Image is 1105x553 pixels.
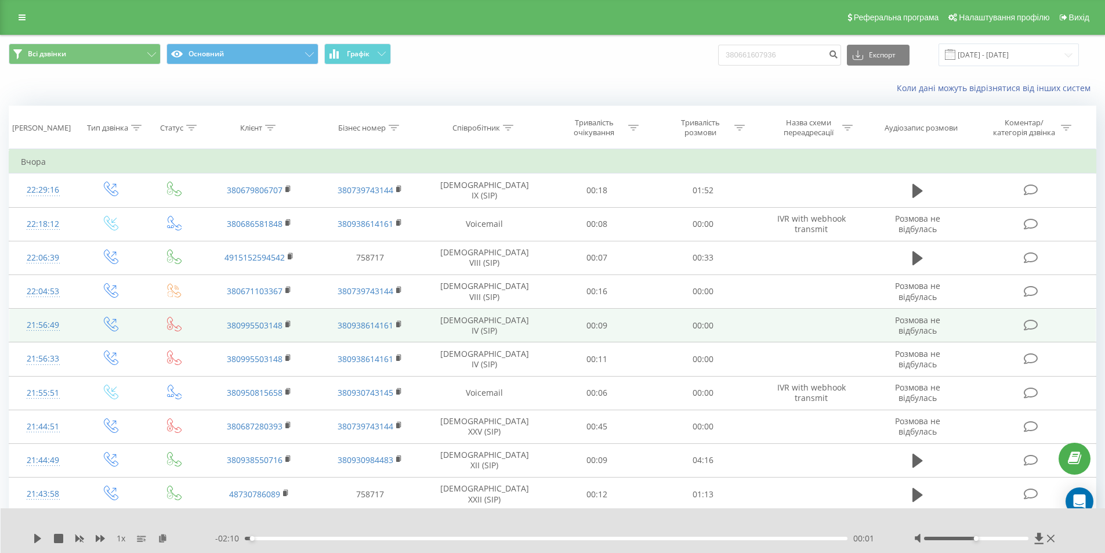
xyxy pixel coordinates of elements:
a: 380938614161 [338,353,393,364]
span: Розмова не відбулась [895,382,940,403]
a: 380995503148 [227,353,282,364]
a: 380739743144 [338,185,393,196]
td: 00:45 [544,410,650,443]
td: [DEMOGRAPHIC_DATA] IV (SIP) [425,342,544,376]
div: 21:44:51 [21,415,66,438]
span: Реферальна програма [854,13,939,22]
div: 21:43:58 [21,483,66,505]
a: 380679806707 [227,185,282,196]
span: 1 x [117,533,125,544]
td: Вчора [9,150,1096,174]
button: Основний [166,44,318,64]
div: 21:44:49 [21,449,66,472]
div: [PERSON_NAME] [12,123,71,133]
div: Accessibility label [974,536,979,541]
td: IVR with webhook transmit [756,207,866,241]
td: [DEMOGRAPHIC_DATA] IV (SIP) [425,309,544,342]
td: 00:07 [544,241,650,274]
div: Аудіозапис розмови [885,123,958,133]
div: Тип дзвінка [87,123,128,133]
a: 380950815658 [227,387,282,398]
div: 22:06:39 [21,247,66,269]
span: Розмова не відбулась [895,280,940,302]
td: [DEMOGRAPHIC_DATA] XXII (SIP) [425,478,544,511]
td: [DEMOGRAPHIC_DATA] VIII (SIP) [425,241,544,274]
button: Всі дзвінки [9,44,161,64]
td: 04:16 [650,443,756,477]
span: Вихід [1069,13,1089,22]
a: 380938614161 [338,320,393,331]
a: 48730786089 [229,489,280,500]
td: 00:16 [544,274,650,308]
td: 01:13 [650,478,756,511]
a: 380739743144 [338,421,393,432]
a: 380938550716 [227,454,282,465]
div: Клієнт [240,123,262,133]
div: 22:29:16 [21,179,66,201]
div: Open Intercom Messenger [1066,487,1093,515]
a: 380686581848 [227,218,282,229]
td: 00:06 [544,376,650,410]
span: Всі дзвінки [28,49,66,59]
input: Пошук за номером [718,45,841,66]
td: 00:09 [544,309,650,342]
div: Бізнес номер [338,123,386,133]
td: 00:00 [650,410,756,443]
td: 00:00 [650,207,756,241]
span: - 02:10 [215,533,245,544]
td: 00:09 [544,443,650,477]
td: 01:52 [650,174,756,207]
td: [DEMOGRAPHIC_DATA] XII (SIP) [425,443,544,477]
td: 00:00 [650,342,756,376]
a: 380930984483 [338,454,393,465]
span: Розмова не відбулась [895,348,940,370]
div: 21:55:51 [21,382,66,404]
a: 4915152594542 [224,252,285,263]
td: 00:18 [544,174,650,207]
div: Accessibility label [249,536,254,541]
span: Розмова не відбулась [895,213,940,234]
div: Тривалість очікування [563,118,625,138]
a: 380995503148 [227,320,282,331]
a: 380938614161 [338,218,393,229]
td: 00:00 [650,274,756,308]
div: Коментар/категорія дзвінка [990,118,1058,138]
span: Графік [347,50,369,58]
div: Тривалість розмови [669,118,731,138]
td: [DEMOGRAPHIC_DATA] VIII (SIP) [425,274,544,308]
span: Розмова не відбулась [895,315,940,336]
span: 00:01 [853,533,874,544]
td: 00:11 [544,342,650,376]
td: 758717 [314,241,425,274]
td: 00:08 [544,207,650,241]
span: Розмова не відбулась [895,415,940,437]
a: 380671103367 [227,285,282,297]
td: 00:00 [650,376,756,410]
a: 380739743144 [338,285,393,297]
td: Voicemail [425,207,544,241]
span: Налаштування профілю [959,13,1049,22]
div: 22:04:53 [21,280,66,303]
td: 00:33 [650,241,756,274]
div: 22:18:12 [21,213,66,236]
button: Графік [324,44,391,64]
td: Voicemail [425,376,544,410]
a: 380930743145 [338,387,393,398]
td: [DEMOGRAPHIC_DATA] IX (SIP) [425,174,544,207]
div: Співробітник [452,123,500,133]
td: 00:12 [544,478,650,511]
td: [DEMOGRAPHIC_DATA] XXV (SIP) [425,410,544,443]
td: IVR with webhook transmit [756,376,866,410]
a: Коли дані можуть відрізнятися вiд інших систем [897,82,1096,93]
div: Статус [160,123,183,133]
div: 21:56:49 [21,314,66,337]
div: 21:56:33 [21,348,66,370]
a: 380687280393 [227,421,282,432]
button: Експорт [847,45,910,66]
td: 758717 [314,478,425,511]
td: 00:00 [650,309,756,342]
div: Назва схеми переадресації [777,118,839,138]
